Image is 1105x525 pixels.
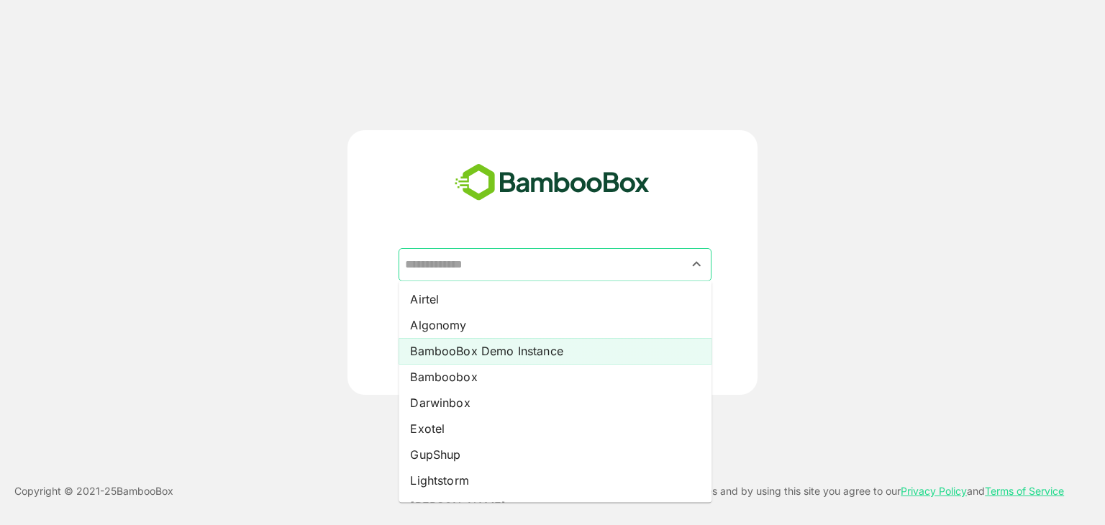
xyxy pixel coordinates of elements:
p: Copyright © 2021- 25 BambooBox [14,483,173,500]
li: Lightstorm [399,467,711,493]
button: Close [687,255,706,274]
a: Terms of Service [985,485,1064,497]
li: [PERSON_NAME] [399,493,711,519]
li: Exotel [399,416,711,442]
li: Algonomy [399,312,711,338]
li: GupShup [399,442,711,467]
li: Darwinbox [399,390,711,416]
p: This site uses cookies and by using this site you agree to our and [615,483,1064,500]
a: Privacy Policy [901,485,967,497]
li: Bamboobox [399,364,711,390]
li: Airtel [399,286,711,312]
img: bamboobox [447,159,658,206]
li: BambooBox Demo Instance [399,338,711,364]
